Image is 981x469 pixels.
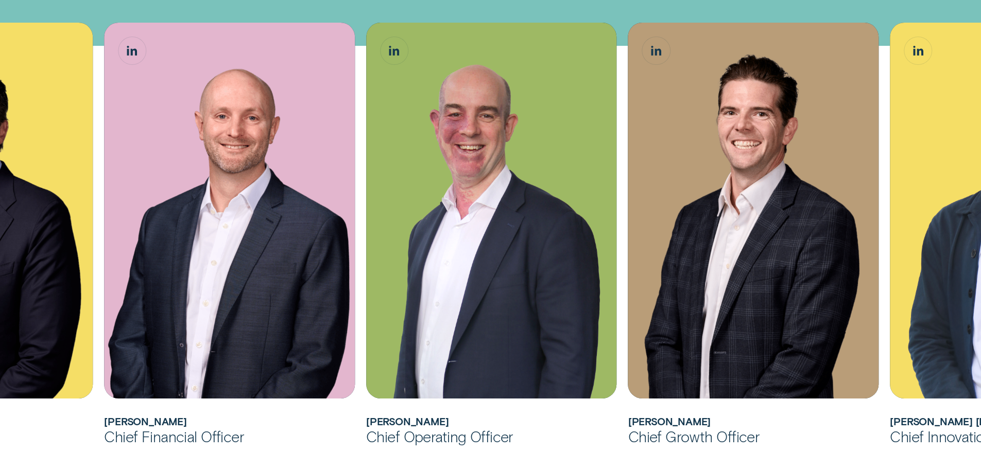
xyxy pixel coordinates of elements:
[366,23,617,398] img: Sam Harding
[904,37,932,64] a: Álvaro Carpio Colón, Chief Innovation Officer LinkedIn button
[104,427,355,446] div: Chief Financial Officer
[628,23,879,398] div: James Goodwin, Chief Growth Officer
[104,23,355,398] img: Matthew Lewis
[104,415,355,427] h2: Matthew Lewis
[628,427,879,446] div: Chief Growth Officer
[366,23,617,398] div: Sam Harding, Chief Operating Officer
[366,427,617,446] div: Chief Operating Officer
[643,37,670,64] a: James Goodwin, Chief Growth Officer LinkedIn button
[628,415,879,427] h2: James Goodwin
[628,23,879,398] img: James Goodwin
[104,23,355,398] div: Matthew Lewis, Chief Financial Officer
[381,37,408,64] a: Sam Harding, Chief Operating Officer LinkedIn button
[366,415,617,427] h2: Sam Harding
[118,37,146,64] a: Matthew Lewis, Chief Financial Officer LinkedIn button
